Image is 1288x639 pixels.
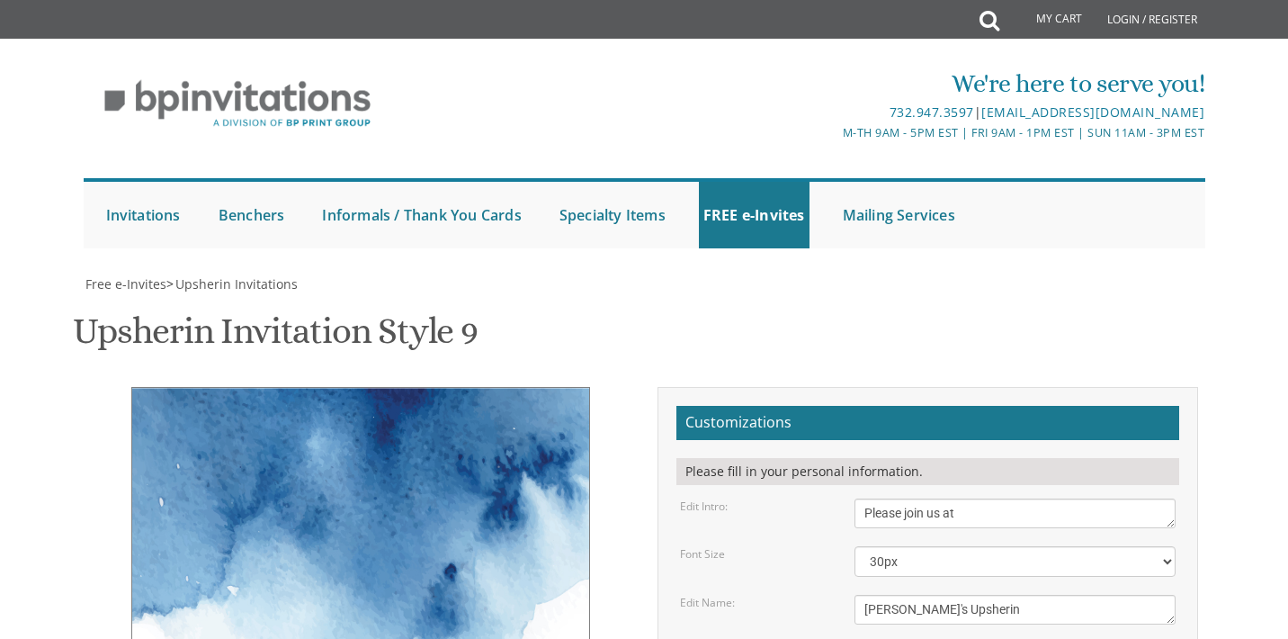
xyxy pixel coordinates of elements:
label: Edit Intro: [680,499,728,514]
a: Upsherin Invitations [174,275,298,292]
a: Specialty Items [555,182,670,248]
div: | [458,102,1204,123]
iframe: chat widget [1212,567,1270,621]
h2: Customizations [676,406,1179,440]
textarea: [PERSON_NAME]’s Upsherin [854,595,1176,625]
div: M-Th 9am - 5pm EST | Fri 9am - 1pm EST | Sun 11am - 3pm EST [458,123,1204,142]
a: Invitations [102,182,185,248]
textarea: Please join us at [854,499,1176,528]
span: Free e-Invites [85,275,166,292]
a: Mailing Services [838,182,960,248]
label: Font Size [680,546,725,562]
a: My Cart [997,2,1095,38]
label: Edit Name: [680,595,735,610]
a: Benchers [214,182,290,248]
h1: Upsherin Invitation Style 9 [73,311,478,364]
a: [EMAIL_ADDRESS][DOMAIN_NAME] [981,103,1204,121]
a: FREE e-Invites [699,182,809,248]
span: Upsherin Invitations [175,275,298,292]
a: 732.947.3597 [890,103,974,121]
a: Free e-Invites [84,275,166,292]
div: Please fill in your personal information. [676,458,1179,485]
span: > [166,275,298,292]
a: Informals / Thank You Cards [318,182,525,248]
div: We're here to serve you! [458,66,1204,102]
img: BP Invitation Loft [84,67,392,141]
